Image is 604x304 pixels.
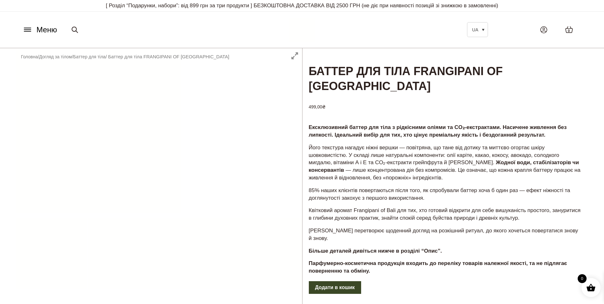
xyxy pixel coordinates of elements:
strong: Парфумерно-косметична продукція входить до переліку товарів належної якості, та не підлягає повер... [309,260,567,274]
p: Його текстура нагадує ніжні вершки — повітряна, що тане від дотику та миттєво огортає шкіру шовко... [309,144,582,182]
img: BY SADOVSKIY [289,18,315,42]
span: UA [472,27,478,32]
span: 0 [578,274,587,283]
p: Квітковий аромат Frangipani of Bali для тих, хто готовий відкрити для себе вишуканість простого, ... [309,207,582,222]
p: [PERSON_NAME] перетворює щоденний догляд на розкішний ритуал, до якого хочеться повертатися знову... [309,227,582,242]
nav: Breadcrumb [21,53,229,60]
span: 0 [568,28,570,34]
bdi: 499,00 [309,104,326,109]
span: Меню [36,24,57,36]
span: ₴ [322,104,326,109]
a: Головна [21,54,38,59]
strong: Ексклюзивний баттер для тіла з рідкісними оліями та CO₂-екстрактами. Насичене живлення без липкос... [309,124,567,138]
button: Додати в кошик [309,281,361,294]
strong: Жодної води, стабілізаторів чи консервантів [309,159,579,173]
a: Догляд за тілом [39,54,72,59]
h1: Баттер для тіла FRANGIPANI OF [GEOGRAPHIC_DATA] [302,48,588,94]
a: 0 [559,20,580,40]
a: UA [467,22,488,37]
a: Баттер для тіла [73,54,106,59]
p: 85% наших клієнтів повертаються після того, як спробували баттер хоча б один раз — ефект ніжності... [309,187,582,202]
button: Меню [21,24,59,36]
strong: Більше деталей дивіться нижче в розділі “Опис”. [309,248,442,254]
